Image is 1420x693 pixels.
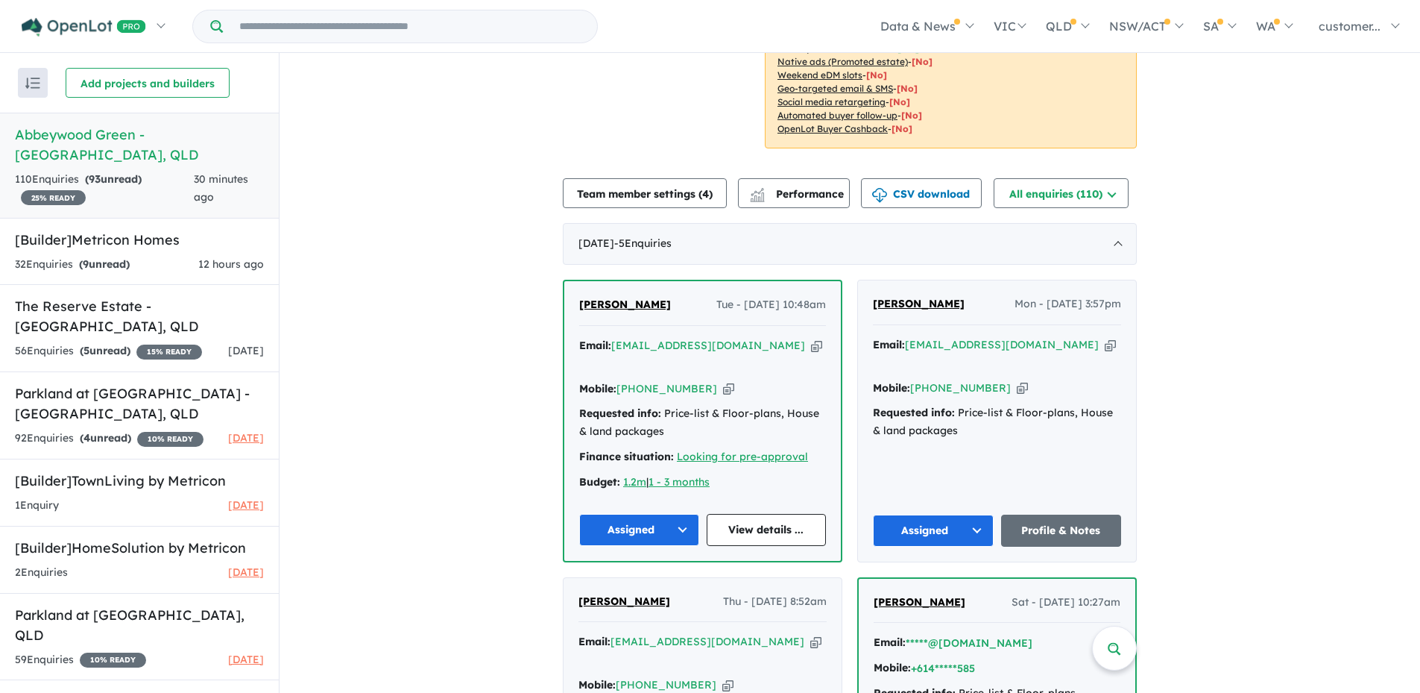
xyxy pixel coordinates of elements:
[1001,515,1122,547] a: Profile & Notes
[723,381,734,397] button: Copy
[15,171,194,207] div: 110 Enquir ies
[563,178,727,208] button: Team member settings (4)
[866,69,887,81] span: [No]
[579,382,616,395] strong: Mobile:
[1014,295,1121,313] span: Mon - [DATE] 3:57pm
[873,295,965,313] a: [PERSON_NAME]
[873,515,994,547] button: Assigned
[136,345,202,360] span: 15 % READY
[722,677,733,693] button: Copy
[873,406,955,419] strong: Requested info:
[15,342,202,360] div: 56 Enquir ies
[80,431,131,445] strong: ( unread)
[83,344,89,357] span: 5
[872,188,887,203] img: download icon
[15,564,68,582] div: 2 Enquir ies
[1012,594,1120,612] span: Sat - [DATE] 10:27am
[578,678,616,692] strong: Mobile:
[85,172,142,186] strong: ( unread)
[83,257,89,271] span: 9
[228,565,264,579] span: [DATE]
[66,68,230,98] button: Add projects and builders
[15,125,264,165] h5: Abbeywood Green - [GEOGRAPHIC_DATA] , QLD
[610,635,804,648] a: [EMAIL_ADDRESS][DOMAIN_NAME]
[702,187,709,201] span: 4
[228,431,264,445] span: [DATE]
[80,653,146,668] span: 10 % READY
[79,257,130,271] strong: ( unread)
[194,172,248,204] span: 30 minutes ago
[751,188,764,196] img: line-chart.svg
[707,514,827,546] a: View details ...
[777,83,893,94] u: Geo-targeted email & SMS
[905,338,1099,351] a: [EMAIL_ADDRESS][DOMAIN_NAME]
[15,430,203,448] div: 92 Enquir ies
[579,450,674,463] strong: Finance situation:
[912,56,933,67] span: [No]
[874,661,911,674] strong: Mobile:
[579,339,611,352] strong: Email:
[777,110,897,121] u: Automated buyer follow-up
[228,653,264,666] span: [DATE]
[874,595,965,609] span: [PERSON_NAME]
[716,296,826,314] span: Tue - [DATE] 10:48am
[579,514,699,546] button: Assigned
[228,344,264,357] span: [DATE]
[892,123,912,134] span: [No]
[750,192,765,202] img: bar-chart.svg
[80,344,130,357] strong: ( unread)
[226,10,594,43] input: Try estate name, suburb, builder or developer
[15,538,264,558] h5: [Builder] HomeSolution by Metricon
[873,381,910,395] strong: Mobile:
[616,382,717,395] a: [PHONE_NUMBER]
[611,339,805,352] a: [EMAIL_ADDRESS][DOMAIN_NAME]
[579,407,661,420] strong: Requested info:
[15,230,264,250] h5: [Builder] Metricon Homes
[15,471,264,491] h5: [Builder] TownLiving by Metricon
[874,594,965,612] a: [PERSON_NAME]
[578,595,670,608] span: [PERSON_NAME]
[994,178,1129,208] button: All enquiries (110)
[873,404,1121,440] div: Price-list & Floor-plans, House & land packages
[777,123,888,134] u: OpenLot Buyer Cashback
[15,651,146,669] div: 59 Enquir ies
[1319,19,1380,34] span: customer...
[89,172,101,186] span: 93
[198,257,264,271] span: 12 hours ago
[861,178,982,208] button: CSV download
[616,678,716,692] a: [PHONE_NUMBER]
[1105,337,1116,353] button: Copy
[810,634,821,650] button: Copy
[579,296,671,314] a: [PERSON_NAME]
[579,475,620,489] strong: Budget:
[649,475,710,489] a: 1 - 3 months
[563,223,1137,265] div: [DATE]
[15,256,130,274] div: 32 Enquir ies
[777,56,908,67] u: Native ads (Promoted estate)
[897,83,918,94] span: [No]
[578,593,670,611] a: [PERSON_NAME]
[901,110,922,121] span: [No]
[25,78,40,89] img: sort.svg
[677,450,808,463] a: Looking for pre-approval
[777,69,862,81] u: Weekend eDM slots
[811,338,822,354] button: Copy
[623,475,646,489] a: 1.2m
[579,298,671,311] span: [PERSON_NAME]
[777,96,886,107] u: Social media retargeting
[1017,380,1028,396] button: Copy
[614,236,672,250] span: - 5 Enquir ies
[83,431,90,445] span: 4
[910,381,1011,395] a: [PHONE_NUMBER]
[578,635,610,648] strong: Email:
[15,296,264,336] h5: The Reserve Estate - [GEOGRAPHIC_DATA] , QLD
[874,636,906,649] strong: Email:
[22,18,146,37] img: Openlot PRO Logo White
[137,432,203,447] span: 10 % READY
[15,383,264,424] h5: Parkland at [GEOGRAPHIC_DATA] - [GEOGRAPHIC_DATA] , QLD
[873,338,905,351] strong: Email:
[228,498,264,512] span: [DATE]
